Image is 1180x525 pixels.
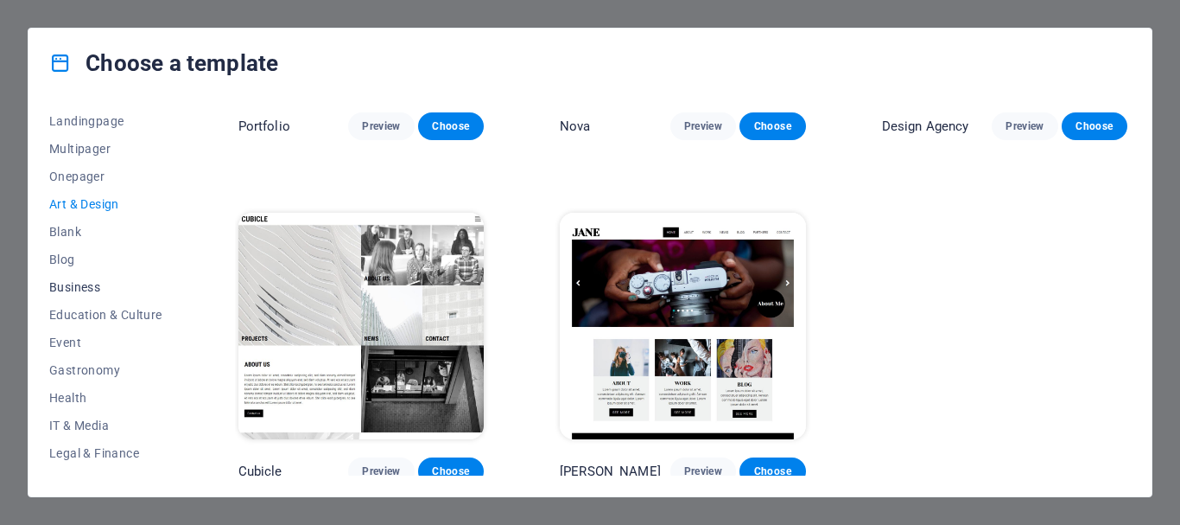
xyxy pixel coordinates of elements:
span: Onepager [49,170,162,183]
span: IT & Media [49,419,162,432]
span: Legal & Finance [49,446,162,460]
span: Choose [1075,119,1113,133]
span: Preview [362,464,400,478]
button: Landingpage [49,107,162,135]
span: Art & Design [49,197,162,211]
span: Education & Culture [49,308,162,322]
p: Cubicle [238,463,282,480]
span: Preview [684,464,722,478]
span: Preview [362,119,400,133]
span: Choose [753,119,791,133]
p: Design Agency [882,118,969,135]
span: Business [49,280,162,294]
img: Jane [560,213,805,439]
button: Choose [418,112,484,140]
button: Preview [670,112,736,140]
span: Non-Profit [49,474,162,488]
button: Onepager [49,163,162,190]
button: Education & Culture [49,301,162,329]
button: Non-Profit [49,467,162,495]
button: Blog [49,246,162,273]
span: Preview [684,119,722,133]
button: Preview [348,458,414,485]
span: Landingpage [49,114,162,128]
span: Event [49,336,162,349]
button: Business [49,273,162,301]
button: Blank [49,218,162,246]
button: Health [49,384,162,412]
button: Preview [348,112,414,140]
button: Choose [739,458,805,485]
button: Choose [739,112,805,140]
span: Preview [1006,119,1044,133]
span: Blank [49,225,162,239]
button: Choose [1062,112,1127,140]
p: Nova [560,118,591,135]
span: Blog [49,253,162,266]
button: Preview [992,112,1057,140]
button: Preview [670,458,736,485]
button: IT & Media [49,412,162,439]
button: Choose [418,458,484,485]
span: Gastronomy [49,363,162,377]
p: Portfolio [238,118,290,135]
button: Multipager [49,135,162,163]
span: Choose [432,119,470,133]
img: Cubicle [238,213,484,439]
button: Legal & Finance [49,439,162,467]
button: Art & Design [49,190,162,218]
span: Choose [432,464,470,478]
span: Health [49,391,162,405]
h4: Choose a template [49,49,278,77]
span: Multipager [49,142,162,156]
button: Gastronomy [49,356,162,384]
button: Event [49,329,162,356]
p: [PERSON_NAME] [560,463,661,480]
span: Choose [753,464,791,478]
